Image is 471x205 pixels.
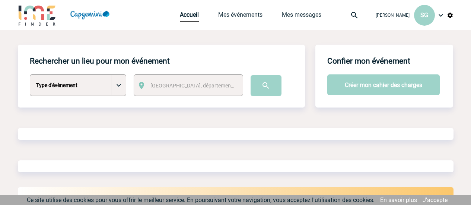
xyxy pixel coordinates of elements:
[150,83,254,89] span: [GEOGRAPHIC_DATA], département, région...
[282,11,321,22] a: Mes messages
[423,196,448,204] a: J'accepte
[327,57,410,65] h4: Confier mon événement
[380,196,417,204] a: En savoir plus
[420,12,428,19] span: SG
[180,11,199,22] a: Accueil
[218,11,262,22] a: Mes événements
[30,57,170,65] h4: Rechercher un lieu pour mon événement
[18,4,57,26] img: IME-Finder
[27,196,375,204] span: Ce site utilise des cookies pour vous offrir le meilleur service. En poursuivant votre navigation...
[327,74,440,95] button: Créer mon cahier des charges
[376,13,410,18] span: [PERSON_NAME]
[251,75,281,96] input: Submit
